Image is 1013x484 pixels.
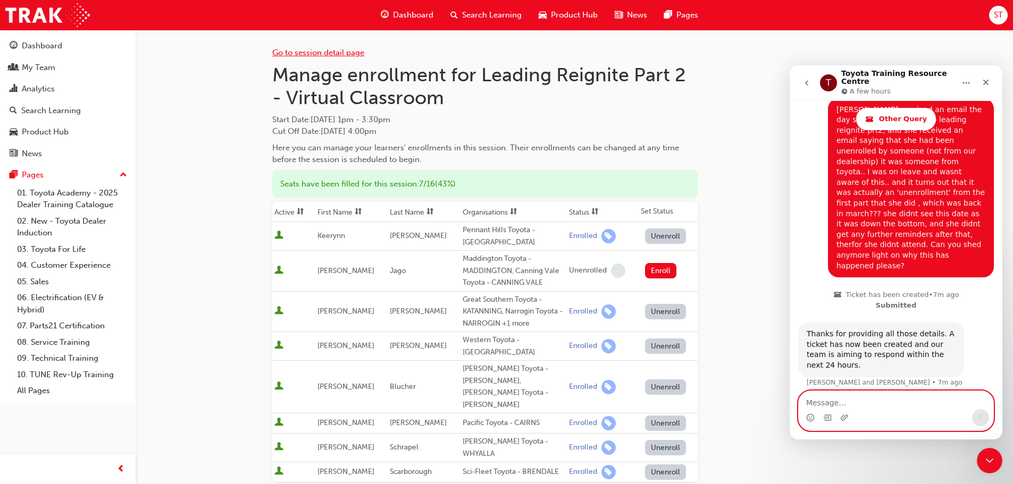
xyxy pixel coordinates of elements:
[463,363,565,411] div: [PERSON_NAME] Toyota - [PERSON_NAME], [PERSON_NAME] Toyota - [PERSON_NAME]
[22,83,55,95] div: Analytics
[13,334,131,351] a: 08. Service Training
[790,65,1002,439] iframe: Intercom live chat
[390,307,447,316] span: [PERSON_NAME]
[463,294,565,330] div: Great Southern Toyota - KATANNING, Narrogin Toyota - NARROGIN +1 more
[994,9,1003,21] span: ST
[13,383,131,399] a: All Pages
[317,341,374,350] span: [PERSON_NAME]
[10,106,17,116] span: search-icon
[569,307,597,317] div: Enrolled
[4,122,131,142] a: Product Hub
[567,202,639,222] th: Toggle SortBy
[4,79,131,99] a: Analytics
[22,40,62,52] div: Dashboard
[569,382,597,392] div: Enrolled
[388,202,460,222] th: Toggle SortBy
[390,266,406,275] span: Jago
[461,202,567,222] th: Toggle SortBy
[317,266,374,275] span: [PERSON_NAME]
[645,464,687,480] button: Unenroll
[611,264,625,278] span: learningRecordVerb_NONE-icon
[120,168,127,182] span: up-icon
[272,126,376,136] span: Cut Off Date : [DATE] 4:00pm
[463,224,565,248] div: Pennant Hills Toyota - [GEOGRAPHIC_DATA]
[274,466,283,477] span: User is active
[274,381,283,392] span: User is active
[317,418,374,427] span: [PERSON_NAME]
[297,208,304,217] span: sorting-icon
[390,443,418,452] span: Schrapel
[390,418,447,427] span: [PERSON_NAME]
[22,148,42,160] div: News
[10,149,18,159] span: news-icon
[13,318,131,334] a: 07. Parts21 Certification
[645,304,687,319] button: Unenroll
[13,274,131,290] a: 05. Sales
[645,338,687,354] button: Unenroll
[22,62,55,74] div: My Team
[272,170,698,198] div: Seats have been filled for this session : 7 / 16 ( 43% )
[645,228,687,244] button: Unenroll
[272,114,698,126] span: Start Date :
[317,382,374,391] span: [PERSON_NAME]
[601,380,616,394] span: learningRecordVerb_ENROLL-icon
[463,417,565,429] div: Pacific Toyota - CAIRNS
[463,466,565,478] div: Sci-Fleet Toyota - BRENDALE
[274,442,283,453] span: User is active
[450,9,458,22] span: search-icon
[13,350,131,367] a: 09. Technical Training
[426,208,434,217] span: sorting-icon
[272,202,315,222] th: Toggle SortBy
[615,9,623,22] span: news-icon
[569,418,597,428] div: Enrolled
[390,467,432,476] span: Scarborough
[977,448,1002,473] iframe: Intercom live chat
[591,208,599,217] span: sorting-icon
[676,9,698,21] span: Pages
[390,231,447,240] span: [PERSON_NAME]
[463,334,565,358] div: Western Toyota - [GEOGRAPHIC_DATA]
[315,202,388,222] th: Toggle SortBy
[10,41,18,51] span: guage-icon
[372,4,442,26] a: guage-iconDashboard
[317,307,374,316] span: [PERSON_NAME]
[463,436,565,460] div: [PERSON_NAME] Toyota - WHYALLA
[317,467,374,476] span: [PERSON_NAME]
[551,9,598,21] span: Product Hub
[4,58,131,78] a: My Team
[355,208,362,217] span: sorting-icon
[10,171,18,180] span: pages-icon
[664,9,672,22] span: pages-icon
[442,4,530,26] a: search-iconSearch Learning
[569,266,607,276] div: Unenrolled
[117,463,125,476] span: prev-icon
[601,304,616,319] span: learningRecordVerb_ENROLL-icon
[13,290,131,318] a: 06. Electrification (EV & Hybrid)
[601,416,616,430] span: learningRecordVerb_ENROLL-icon
[317,443,374,452] span: [PERSON_NAME]
[645,415,687,431] button: Unenroll
[13,185,131,213] a: 01. Toyota Academy - 2025 Dealer Training Catalogue
[606,4,656,26] a: news-iconNews
[4,165,131,185] button: Pages
[656,4,707,26] a: pages-iconPages
[601,229,616,243] span: learningRecordVerb_ENROLL-icon
[539,9,547,22] span: car-icon
[645,263,677,278] button: Enroll
[274,341,283,351] span: User is active
[645,440,687,455] button: Unenroll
